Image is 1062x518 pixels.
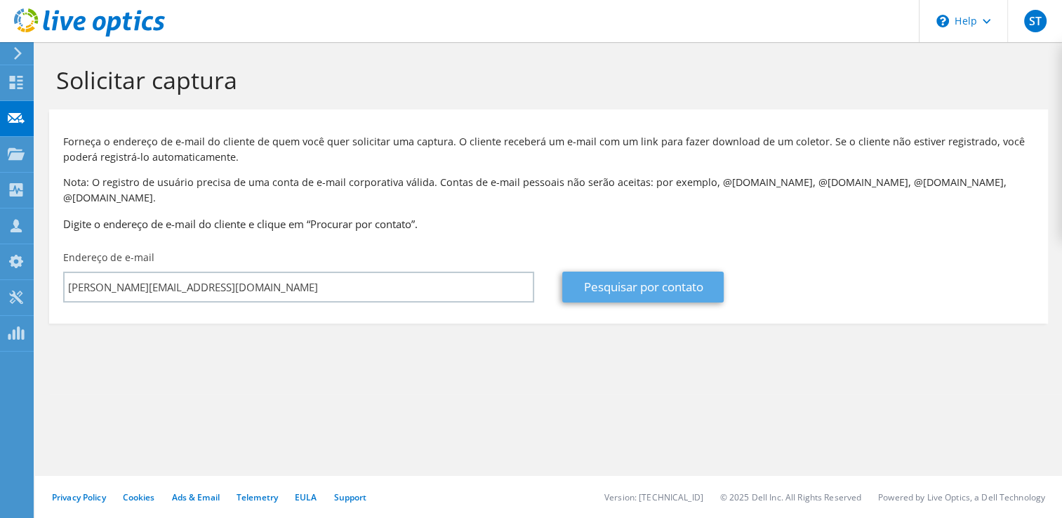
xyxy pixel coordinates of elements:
a: EULA [295,491,317,503]
p: Nota: O registro de usuário precisa de uma conta de e-mail corporativa válida. Contas de e-mail p... [63,175,1034,206]
p: Forneça o endereço de e-mail do cliente de quem você quer solicitar uma captura. O cliente recebe... [63,134,1034,165]
a: Ads & Email [172,491,220,503]
li: © 2025 Dell Inc. All Rights Reserved [720,491,861,503]
a: Telemetry [237,491,278,503]
li: Powered by Live Optics, a Dell Technology [878,491,1045,503]
h1: Solicitar captura [56,65,1034,95]
li: Version: [TECHNICAL_ID] [604,491,703,503]
h3: Digite o endereço de e-mail do cliente e clique em “Procurar por contato”. [63,216,1034,232]
a: Privacy Policy [52,491,106,503]
span: ST [1024,10,1047,32]
svg: \n [936,15,949,27]
a: Support [333,491,366,503]
label: Endereço de e-mail [63,251,154,265]
a: Cookies [123,491,155,503]
a: Pesquisar por contato [562,272,724,303]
